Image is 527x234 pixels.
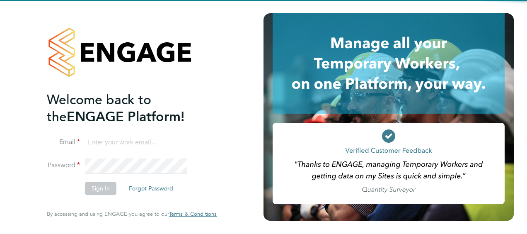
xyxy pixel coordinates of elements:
span: Terms & Conditions [169,210,217,217]
a: Terms & Conditions [169,211,217,217]
h2: ENGAGE Platform! [47,91,208,125]
span: By accessing and using ENGAGE you agree to our [47,210,217,217]
input: Enter your work email... [85,135,187,150]
label: Password [47,161,80,170]
button: Sign In [85,182,116,195]
span: Welcome back to the [47,92,151,125]
button: Forgot Password [122,182,180,195]
label: Email [47,138,80,146]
